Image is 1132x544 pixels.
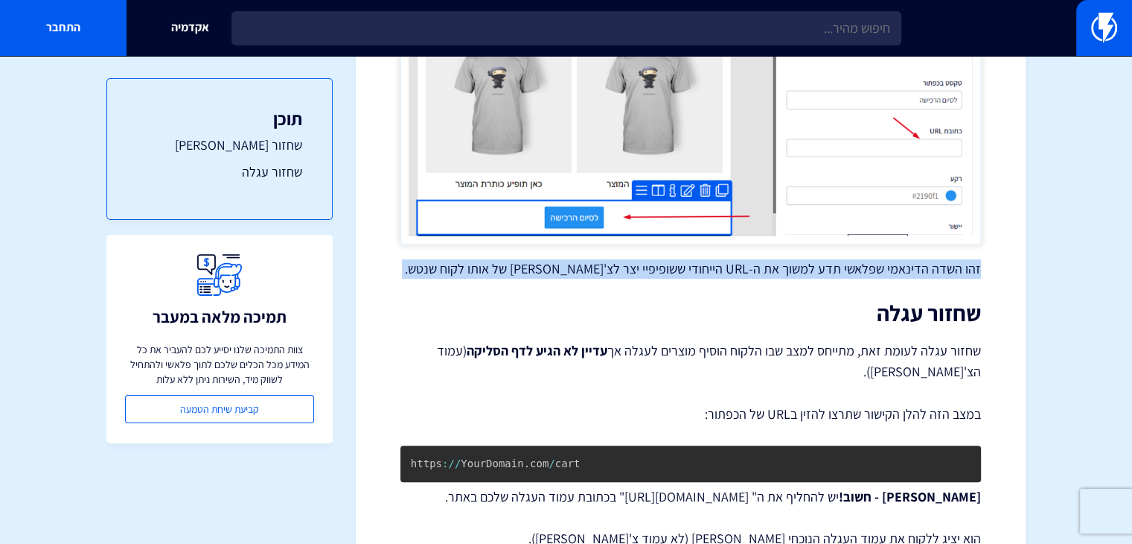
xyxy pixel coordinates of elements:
[400,487,981,507] p: יש להחליף את ה" [DOMAIN_NAME][URL]" בכתובת עמוד העגלה שלכם באתר.
[231,11,901,45] input: חיפוש מהיר...
[137,162,302,182] a: שחזור עגלה
[455,458,461,469] span: /
[467,342,607,359] strong: עדיין לא הגיע לדף הסליקה
[400,259,981,279] p: זהו השדה הדינאמי שפלאשי תדע למשוך את ה-URL הייחודי ששופיפיי יצר לצ'[PERSON_NAME] של אותו לקוח שנטש.
[400,405,981,424] p: במצב הזה להלן הקישור שתרצו להזין בURL של הכפתור:
[153,308,287,326] h3: תמיכה מלאה במעבר
[442,458,448,469] span: :
[125,342,314,387] p: צוות התמיכה שלנו יסייע לכם להעביר את כל המידע מכל הכלים שלכם לתוך פלאשי ולהתחיל לשווק מיד, השירות...
[137,136,302,155] a: שחזור [PERSON_NAME]
[400,341,981,382] p: שחזור עגלה לעומת זאת, מתייחס למצב שבו הלקוח הוסיף מוצרים לעגלה אך (עמוד הצ'[PERSON_NAME]).
[549,458,554,469] span: /
[524,458,530,469] span: .
[137,109,302,128] h3: תוכן
[400,301,981,326] h2: שחזור עגלה
[839,488,981,505] strong: [PERSON_NAME] - חשוב!
[411,458,581,469] code: https YourDomain com cart
[125,395,314,423] a: קביעת שיחת הטמעה
[448,458,454,469] span: /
